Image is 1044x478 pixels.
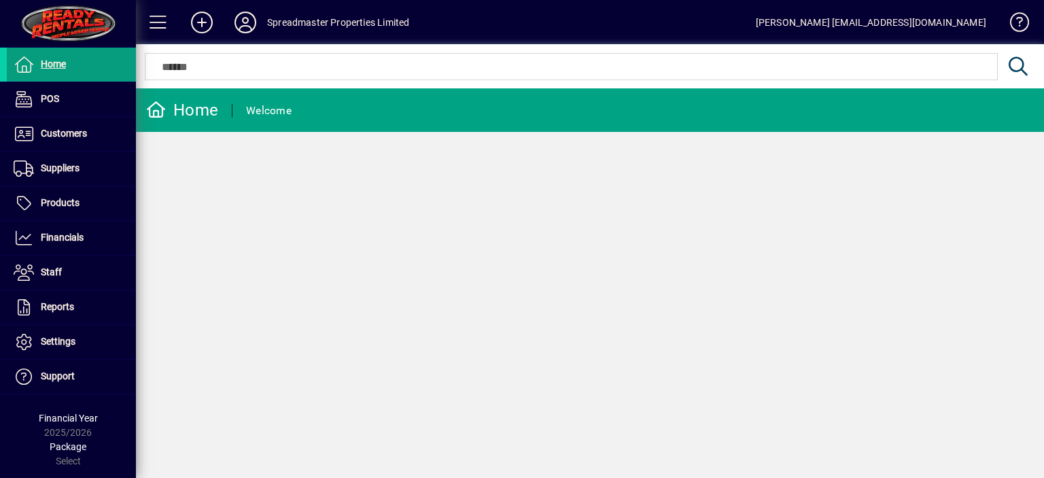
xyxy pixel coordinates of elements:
div: [PERSON_NAME] [EMAIL_ADDRESS][DOMAIN_NAME] [756,12,986,33]
span: Package [50,441,86,452]
div: Spreadmaster Properties Limited [267,12,409,33]
span: Settings [41,336,75,347]
div: Welcome [246,100,292,122]
span: Products [41,197,80,208]
span: Reports [41,301,74,312]
a: Knowledge Base [1000,3,1027,47]
a: POS [7,82,136,116]
a: Products [7,186,136,220]
a: Financials [7,221,136,255]
span: Suppliers [41,163,80,173]
span: Financial Year [39,413,98,424]
span: Financials [41,232,84,243]
span: Customers [41,128,87,139]
span: POS [41,93,59,104]
a: Settings [7,325,136,359]
button: Profile [224,10,267,35]
span: Support [41,371,75,381]
a: Suppliers [7,152,136,186]
span: Staff [41,267,62,277]
button: Add [180,10,224,35]
a: Customers [7,117,136,151]
div: Home [146,99,218,121]
a: Reports [7,290,136,324]
span: Home [41,58,66,69]
a: Support [7,360,136,394]
a: Staff [7,256,136,290]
